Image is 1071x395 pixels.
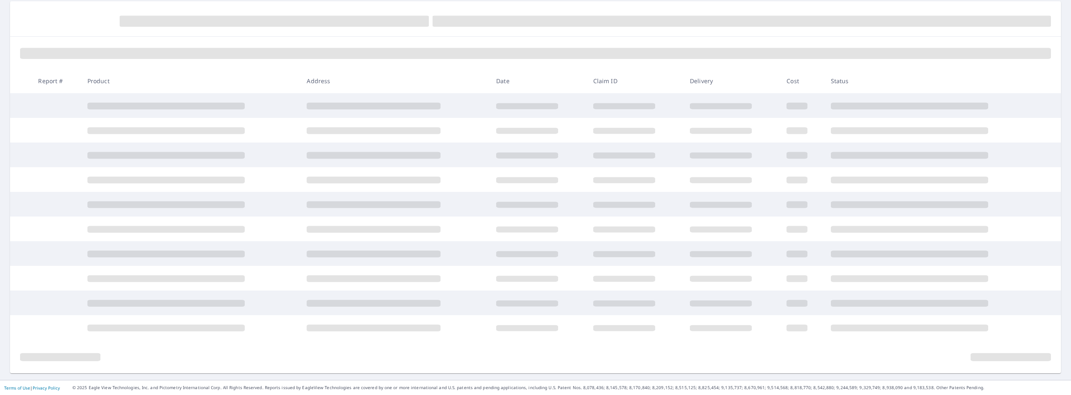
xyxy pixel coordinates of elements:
[72,385,1067,391] p: © 2025 Eagle View Technologies, Inc. and Pictometry International Corp. All Rights Reserved. Repo...
[300,69,489,93] th: Address
[489,69,586,93] th: Date
[81,69,300,93] th: Product
[4,385,30,391] a: Terms of Use
[824,69,1044,93] th: Status
[587,69,683,93] th: Claim ID
[31,69,80,93] th: Report #
[4,385,60,390] p: |
[33,385,60,391] a: Privacy Policy
[780,69,824,93] th: Cost
[683,69,780,93] th: Delivery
